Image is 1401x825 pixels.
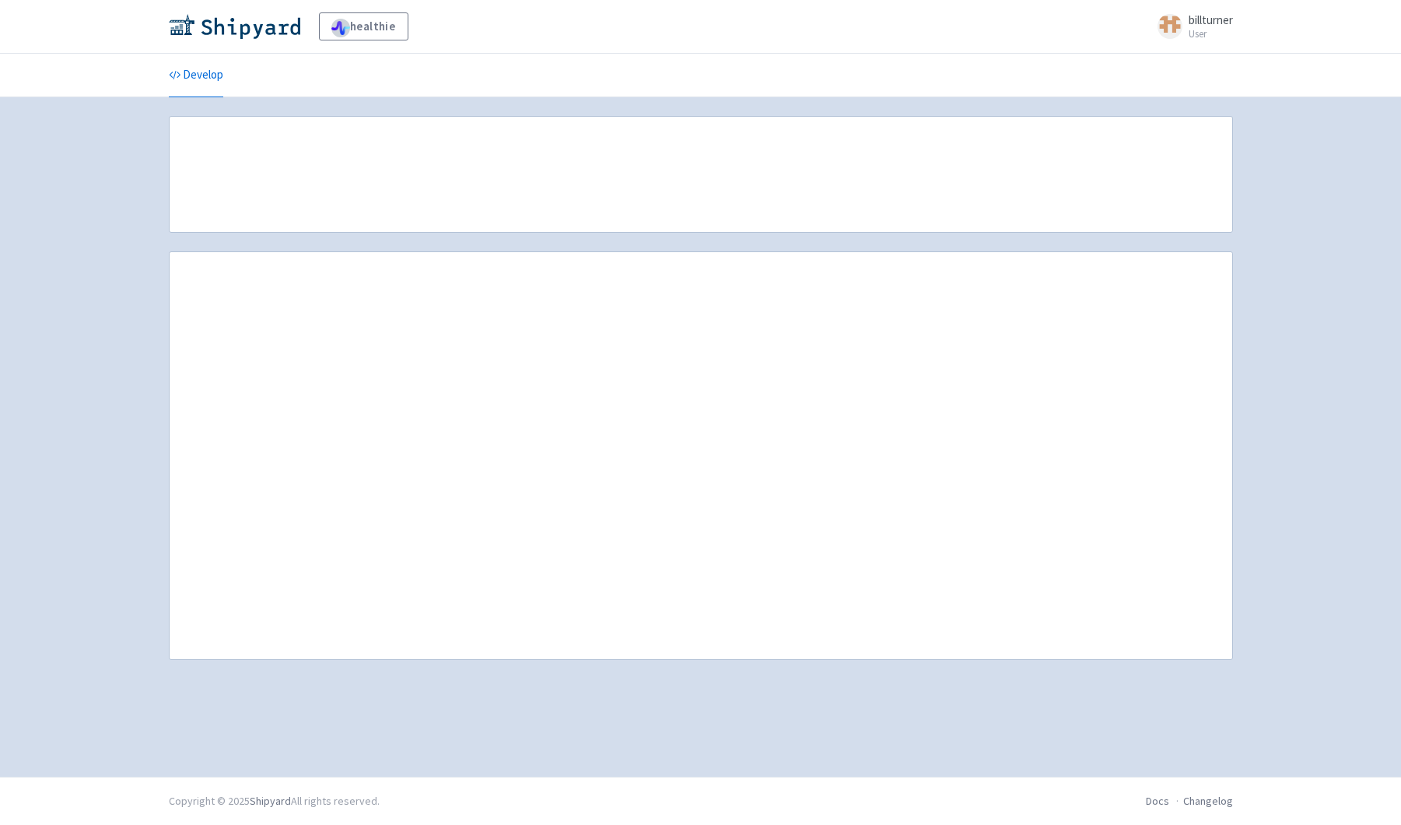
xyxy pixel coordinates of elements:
[1189,29,1233,39] small: User
[1146,794,1169,808] a: Docs
[169,54,223,97] a: Develop
[1189,12,1233,27] span: billturner
[1148,14,1233,39] a: billturner User
[1183,794,1233,808] a: Changelog
[250,794,291,808] a: Shipyard
[319,12,408,40] a: healthie
[169,793,380,809] div: Copyright © 2025 All rights reserved.
[169,14,300,39] img: Shipyard logo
